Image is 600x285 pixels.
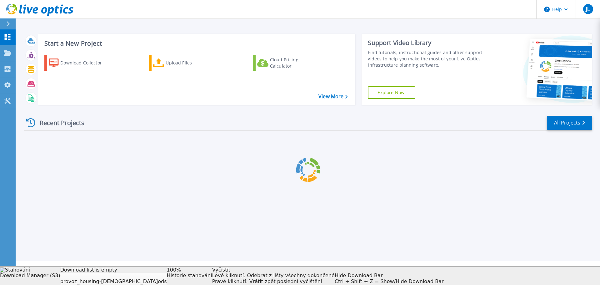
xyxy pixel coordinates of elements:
div: Ctrl + Shift + Z = Show/Hide Download Bar [335,279,444,284]
a: Cloud Pricing Calculator [253,55,322,71]
div: 100% [167,267,212,273]
div: Upload Files [166,57,216,69]
div: Levé kliknutí: Odebrat z lišty všechny dokončené [212,273,335,278]
div: Download list is empty [60,267,167,273]
div: Find tutorials, instructional guides and other support videos to help you make the most of your L... [368,49,485,68]
div: Recent Projects [24,115,93,130]
div: Historie stahování [167,273,212,278]
a: All Projects [547,116,592,130]
span: Stahování [5,267,30,273]
a: Upload Files [149,55,218,71]
h3: Start a New Project [44,40,347,47]
span: JL [586,7,590,12]
div: provoz_housing-[DEMOGRAPHIC_DATA]ods [60,279,167,284]
a: Explore Now! [368,86,415,99]
div: Cloud Pricing Calculator [270,57,320,69]
div: Download Collector [60,57,110,69]
a: View More [318,94,347,99]
div: Hide Download Bar [335,273,444,278]
div: Support Video Library [368,39,485,47]
div: Vyčistit [212,267,335,284]
a: Download Collector [44,55,114,71]
div: Pravé kliknutí: Vrátit zpět poslední vyčištění [212,279,335,284]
